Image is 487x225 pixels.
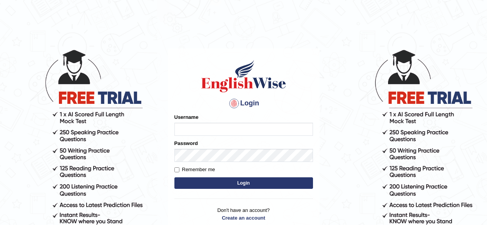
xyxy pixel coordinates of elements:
[174,113,199,121] label: Username
[174,167,179,172] input: Remember me
[174,97,313,110] h4: Login
[174,166,215,173] label: Remember me
[174,177,313,189] button: Login
[174,140,198,147] label: Password
[200,59,288,93] img: Logo of English Wise sign in for intelligent practice with AI
[174,214,313,222] a: Create an account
